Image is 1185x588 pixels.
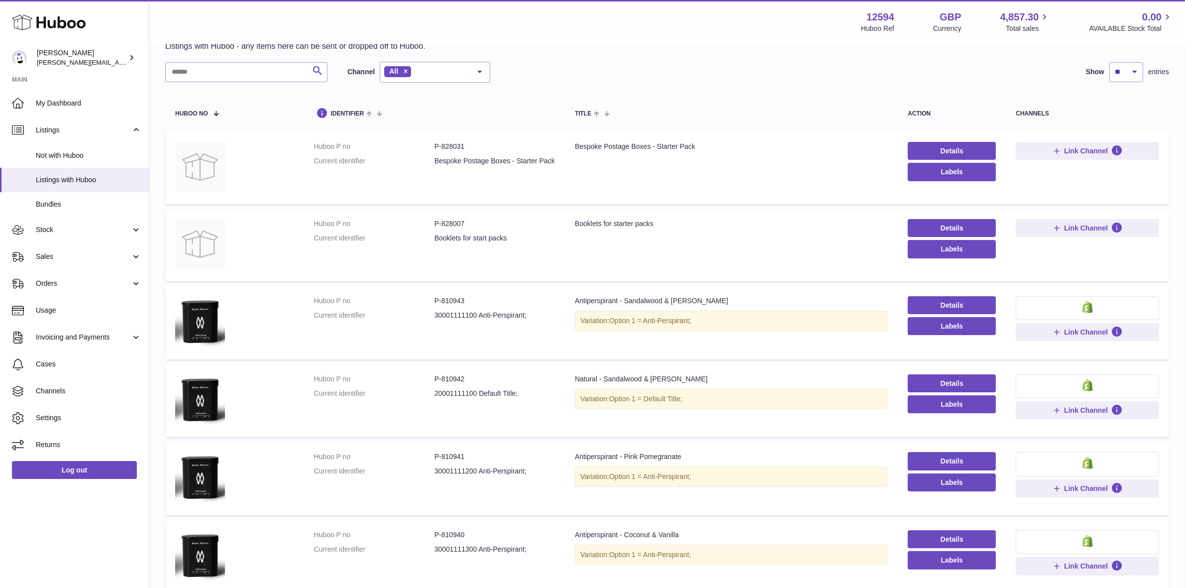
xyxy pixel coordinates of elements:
[609,317,691,325] span: Option 1 = Anti-Perspirant;
[434,234,555,243] dd: Booklets for start packs
[12,461,137,479] a: Log out
[36,386,141,396] span: Channels
[175,374,225,425] img: Natural - Sandalwood & Patchouli
[175,219,225,269] img: Booklets for starter packs
[314,142,434,151] dt: Huboo P no
[314,234,434,243] dt: Current identifier
[908,142,996,160] a: Details
[434,142,555,151] dd: P-828031
[908,296,996,314] a: Details
[908,219,996,237] a: Details
[36,279,131,288] span: Orders
[1082,379,1093,391] img: shopify-small.png
[1142,10,1162,24] span: 0.00
[434,389,555,398] dd: 20001111100 Default Title;
[434,219,555,229] dd: P-828007
[314,389,434,398] dt: Current identifier
[314,467,434,476] dt: Current identifier
[1016,323,1159,341] button: Link Channel
[575,545,888,565] div: Variation:
[908,111,996,117] div: action
[36,151,141,160] span: Not with Huboo
[1064,146,1108,155] span: Link Channel
[314,374,434,384] dt: Huboo P no
[175,296,225,347] img: Antiperspirant - Sandalwood & Patchouli
[1064,484,1108,493] span: Link Channel
[575,142,888,151] div: Bespoke Postage Boxes - Starter Pack
[908,452,996,470] a: Details
[1064,562,1108,571] span: Link Channel
[1016,401,1159,419] button: Link Channel
[1082,457,1093,469] img: shopify-small.png
[575,389,888,409] div: Variation:
[347,67,375,77] label: Channel
[1006,24,1050,33] span: Total sales
[575,374,888,384] div: Natural - Sandalwood & [PERSON_NAME]
[1064,406,1108,415] span: Link Channel
[434,452,555,462] dd: P-810941
[434,156,555,166] dd: Bespoke Postage Boxes - Starter Pack
[1089,24,1173,33] span: AVAILABLE Stock Total
[434,374,555,384] dd: P-810942
[1016,111,1159,117] div: channels
[575,219,888,229] div: Booklets for starter packs
[1000,10,1051,33] a: 4,857.30 Total sales
[36,306,141,315] span: Usage
[1082,535,1093,547] img: shopify-small.png
[331,111,364,117] span: identifier
[314,296,434,306] dt: Huboo P no
[866,10,894,24] strong: 12594
[175,142,225,192] img: Bespoke Postage Boxes - Starter Pack
[165,41,426,52] p: Listings with Huboo - any items here can be sent or dropped off to Huboo.
[575,530,888,540] div: Antiperspirant - Coconut & Vanilla
[609,551,691,559] span: Option 1 = Anti-Perspirant;
[575,111,591,117] span: title
[314,530,434,540] dt: Huboo P no
[1082,301,1093,313] img: shopify-small.png
[36,225,131,235] span: Stock
[908,530,996,548] a: Details
[314,311,434,320] dt: Current identifier
[908,240,996,258] button: Labels
[36,99,141,108] span: My Dashboard
[434,545,555,554] dd: 30001111300 Anti-Perspirant;
[36,200,141,209] span: Bundles
[314,219,434,229] dt: Huboo P no
[175,530,225,581] img: Antiperspirant - Coconut & Vanilla
[36,252,131,261] span: Sales
[36,175,141,185] span: Listings with Huboo
[36,125,131,135] span: Listings
[575,296,888,306] div: Antiperspirant - Sandalwood & [PERSON_NAME]
[314,545,434,554] dt: Current identifier
[1016,479,1159,497] button: Link Channel
[908,551,996,569] button: Labels
[434,530,555,540] dd: P-810940
[1000,10,1039,24] span: 4,857.30
[36,413,141,423] span: Settings
[609,472,691,480] span: Option 1 = Anti-Perspirant;
[36,440,141,450] span: Returns
[908,163,996,181] button: Labels
[940,10,961,24] strong: GBP
[1016,219,1159,237] button: Link Channel
[908,374,996,392] a: Details
[1064,224,1108,233] span: Link Channel
[37,48,126,67] div: [PERSON_NAME]
[1148,67,1169,77] span: entries
[908,395,996,413] button: Labels
[434,467,555,476] dd: 30001111200 Anti-Perspirant;
[434,311,555,320] dd: 30001111100 Anti-Perspirant;
[1064,328,1108,337] span: Link Channel
[175,111,208,117] span: Huboo no
[12,50,27,65] img: owen@wearemakewaves.com
[434,296,555,306] dd: P-810943
[861,24,894,33] div: Huboo Ref
[175,452,225,503] img: Antiperspirant - Pink Pomegranate
[36,359,141,369] span: Cases
[314,452,434,462] dt: Huboo P no
[1086,67,1104,77] label: Show
[1016,142,1159,160] button: Link Channel
[609,395,682,403] span: Option 1 = Default Title;
[1089,10,1173,33] a: 0.00 AVAILABLE Stock Total
[575,452,888,462] div: Antiperspirant - Pink Pomegranate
